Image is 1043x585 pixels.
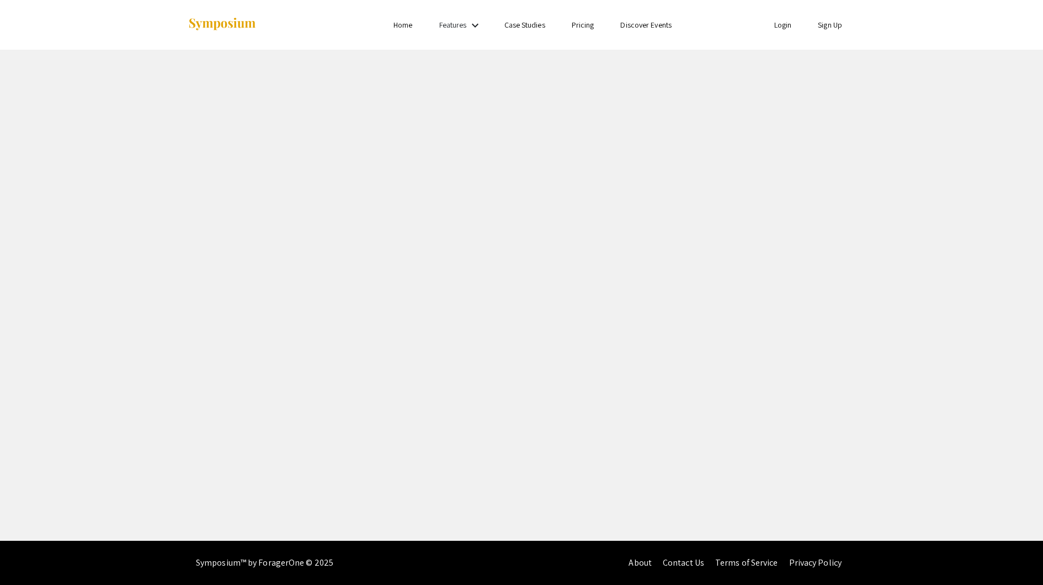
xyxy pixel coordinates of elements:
a: Case Studies [504,20,545,30]
a: Privacy Policy [789,557,842,568]
a: Login [774,20,792,30]
a: About [629,557,652,568]
a: Pricing [572,20,594,30]
a: Features [439,20,467,30]
a: Contact Us [663,557,704,568]
div: Symposium™ by ForagerOne © 2025 [196,541,333,585]
a: Terms of Service [715,557,778,568]
a: Home [393,20,412,30]
mat-icon: Expand Features list [469,19,482,32]
a: Sign Up [818,20,842,30]
img: Symposium by ForagerOne [188,17,257,32]
a: Discover Events [620,20,672,30]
